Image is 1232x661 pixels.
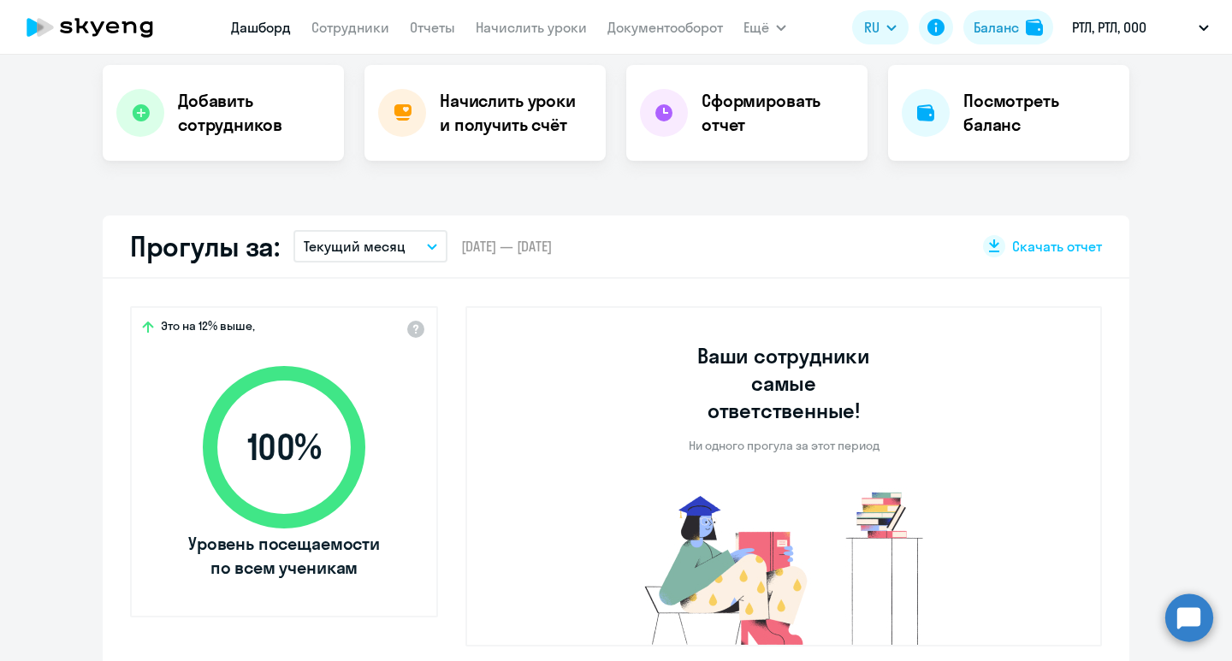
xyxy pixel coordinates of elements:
button: Балансbalance [963,10,1053,44]
h4: Начислить уроки и получить счёт [440,89,589,137]
button: РТЛ, РТЛ, ООО [1063,7,1217,48]
div: Баланс [974,17,1019,38]
span: RU [864,17,880,38]
span: [DATE] — [DATE] [461,237,552,256]
p: Текущий месяц [304,236,406,257]
a: Отчеты [410,19,455,36]
h4: Добавить сотрудников [178,89,330,137]
a: Дашборд [231,19,291,36]
span: Уровень посещаемости по всем ученикам [186,532,382,580]
h2: Прогулы за: [130,229,280,263]
p: РТЛ, РТЛ, ООО [1072,17,1146,38]
span: 100 % [186,427,382,468]
h4: Сформировать отчет [702,89,854,137]
button: Текущий месяц [293,230,447,263]
a: Сотрудники [311,19,389,36]
a: Начислить уроки [476,19,587,36]
h4: Посмотреть баланс [963,89,1116,137]
a: Документооборот [607,19,723,36]
span: Ещё [743,17,769,38]
button: Ещё [743,10,786,44]
span: Это на 12% выше, [161,318,255,339]
img: no-truants [613,487,956,645]
button: RU [852,10,909,44]
h3: Ваши сотрудники самые ответственные! [674,342,894,424]
img: balance [1026,19,1043,36]
span: Скачать отчет [1012,237,1102,256]
p: Ни одного прогула за этот период [689,438,880,453]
